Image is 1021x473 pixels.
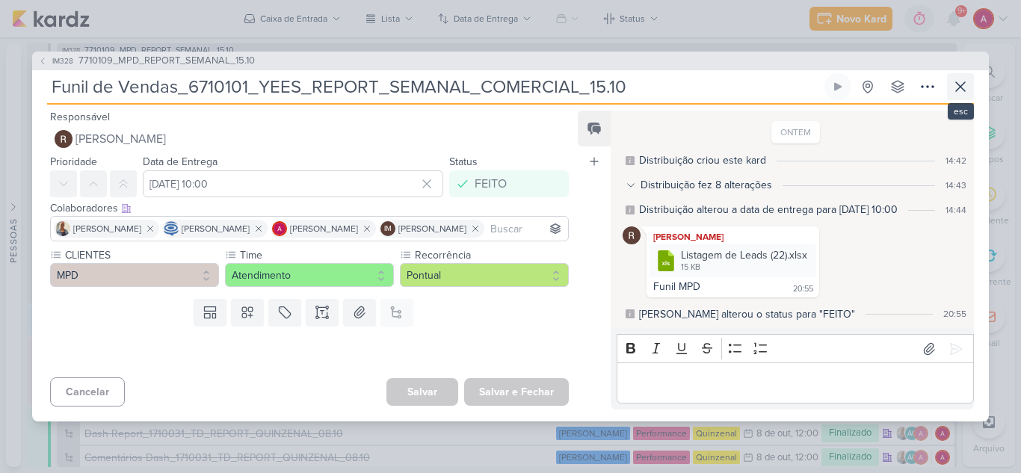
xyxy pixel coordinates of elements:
[73,222,141,235] span: [PERSON_NAME]
[449,155,478,168] label: Status
[946,203,966,217] div: 14:44
[47,73,821,100] input: Kard Sem Título
[449,170,569,197] button: FEITO
[487,220,565,238] input: Buscar
[225,263,394,287] button: Atendimento
[182,222,250,235] span: [PERSON_NAME]
[400,263,569,287] button: Pontual
[650,229,816,244] div: [PERSON_NAME]
[639,202,898,217] div: Distribuição alterou a data de entrega para 14/10, 10:00
[380,221,395,236] div: Isabella Machado Guimarães
[384,226,392,233] p: IM
[238,247,394,263] label: Time
[38,54,255,69] button: IM328 7710109_MPD_REPORT_SEMANAL_15.10
[50,263,219,287] button: MPD
[948,103,974,120] div: esc
[164,221,179,236] img: Caroline Traven De Andrade
[398,222,466,235] span: [PERSON_NAME]
[946,154,966,167] div: 14:42
[50,126,569,152] button: [PERSON_NAME]
[681,262,807,273] div: 15 KB
[272,221,287,236] img: Alessandra Gomes
[639,152,766,168] div: Distribuição criou este kard
[793,283,813,295] div: 20:55
[626,309,635,318] div: Este log é visível à todos no kard
[50,155,97,168] label: Prioridade
[50,377,125,406] button: Cancelar
[623,226,641,244] img: Rafael Dornelles
[639,306,855,322] div: Rafael alterou o status para "FEITO"
[143,170,443,197] input: Select a date
[64,247,219,263] label: CLIENTES
[143,155,218,168] label: Data de Entrega
[617,362,974,404] div: Editor editing area: main
[626,156,635,165] div: Este log é visível à todos no kard
[50,111,110,123] label: Responsável
[617,334,974,363] div: Editor toolbar
[55,130,73,148] img: Rafael Dornelles
[290,222,358,235] span: [PERSON_NAME]
[50,55,75,67] span: IM328
[832,81,844,93] div: Ligar relógio
[641,177,772,193] div: Distribuição fez 8 alterações
[681,247,807,263] div: Listagem de Leads (22).xlsx
[75,130,166,148] span: [PERSON_NAME]
[50,200,569,216] div: Colaboradores
[650,244,816,276] div: Listagem de Leads (22).xlsx
[653,280,700,293] div: Funil MPD
[943,307,966,321] div: 20:55
[475,175,507,193] div: FEITO
[55,221,70,236] img: Iara Santos
[413,247,569,263] label: Recorrência
[626,205,635,214] div: Este log é visível à todos no kard
[78,54,255,69] span: 7710109_MPD_REPORT_SEMANAL_15.10
[946,179,966,192] div: 14:43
